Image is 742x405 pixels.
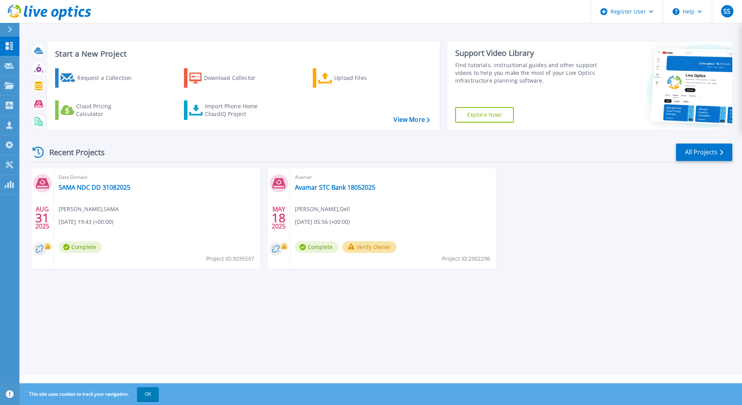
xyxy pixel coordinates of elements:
[206,254,254,263] span: Project ID: 3035597
[59,241,102,253] span: Complete
[76,102,138,118] div: Cloud Pricing Calculator
[35,204,50,232] div: AUG 2025
[271,204,286,232] div: MAY 2025
[295,205,350,213] span: [PERSON_NAME] , Dell
[455,61,600,85] div: Find tutorials, instructional guides and other support videos to help you make the most of your L...
[55,50,430,58] h3: Start a New Project
[455,48,600,58] div: Support Video Library
[442,254,490,263] span: Project ID: 2902296
[59,218,113,226] span: [DATE] 19:43 (+00:00)
[295,241,338,253] span: Complete
[59,183,130,191] a: SAMA NDC DD 31082025
[455,107,514,123] a: Explore Now!
[55,68,142,88] a: Request a Collection
[295,218,350,226] span: [DATE] 05:56 (+00:00)
[205,102,265,118] div: Import Phone Home CloudIQ Project
[59,205,119,213] span: [PERSON_NAME] , SAMA
[30,143,115,162] div: Recent Projects
[342,241,397,253] button: Verify Owner
[272,215,286,221] span: 18
[35,215,49,221] span: 31
[334,70,396,86] div: Upload Files
[184,68,270,88] a: Download Collector
[77,70,139,86] div: Request a Collection
[295,183,375,191] a: Avamar STC Bank 18052025
[723,8,730,14] span: SS
[204,70,266,86] div: Download Collector
[59,173,255,182] span: Data Domain
[295,173,492,182] span: Avamar
[676,144,732,161] a: All Projects
[55,100,142,120] a: Cloud Pricing Calculator
[137,387,159,401] button: OK
[313,68,399,88] a: Upload Files
[394,116,430,123] a: View More
[21,387,159,401] span: This site uses cookies to track your navigation.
